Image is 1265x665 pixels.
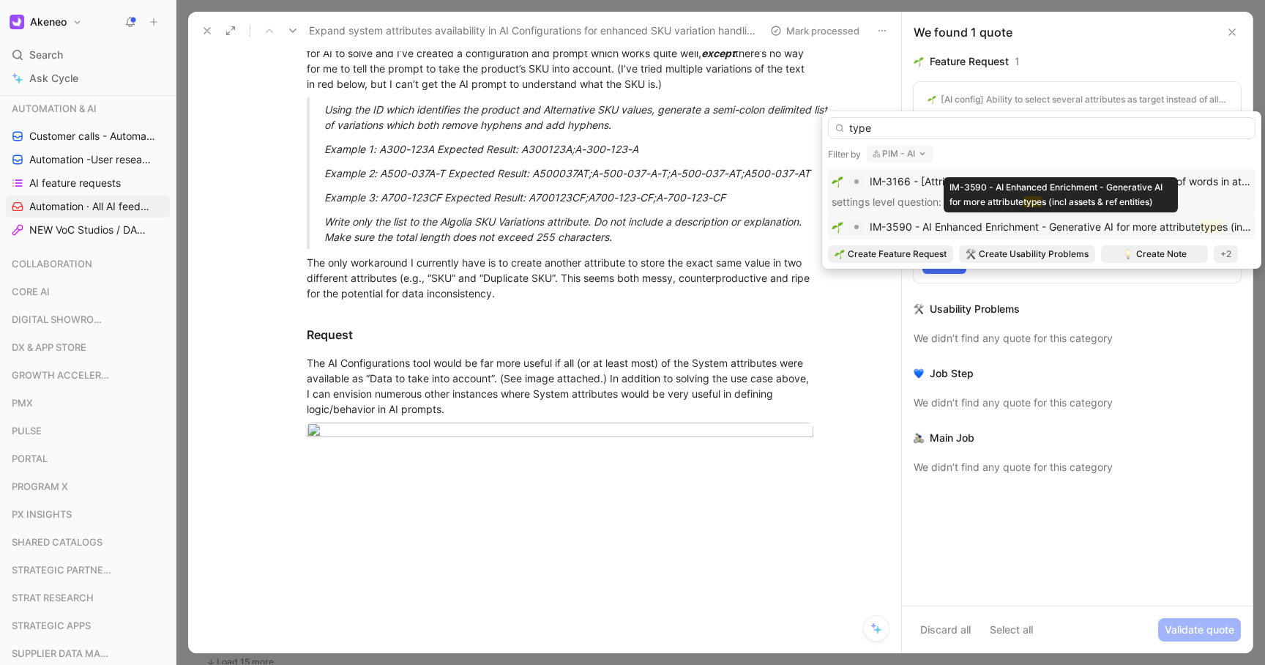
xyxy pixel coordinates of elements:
[1214,245,1238,263] div: +2
[828,149,861,160] div: Filter by
[870,220,1201,233] span: IM-3590 - AI Enhanced Enrichment - Generative AI for more attribute
[1123,249,1133,259] img: 💡
[832,176,843,187] img: 🌱
[835,249,845,259] img: 🌱
[949,182,1163,207] span: IM-3590 - AI Enhanced Enrichment - Generative AI for more attribute
[966,249,976,259] img: 🛠️
[979,247,1089,261] span: Create Usability Problems
[1136,247,1187,261] span: Create Note
[832,221,843,233] img: 🌱
[828,117,1255,139] input: Link to feature request, usability problems, note, job step or main job
[1201,220,1223,233] mark: type
[1042,196,1153,207] span: s (incl assets & ref entities)
[832,193,1252,211] p: settings level question: what of attributes? all of
[1023,196,1042,207] mark: type
[867,145,933,163] button: PIM - AI
[848,247,947,261] span: Create Feature Request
